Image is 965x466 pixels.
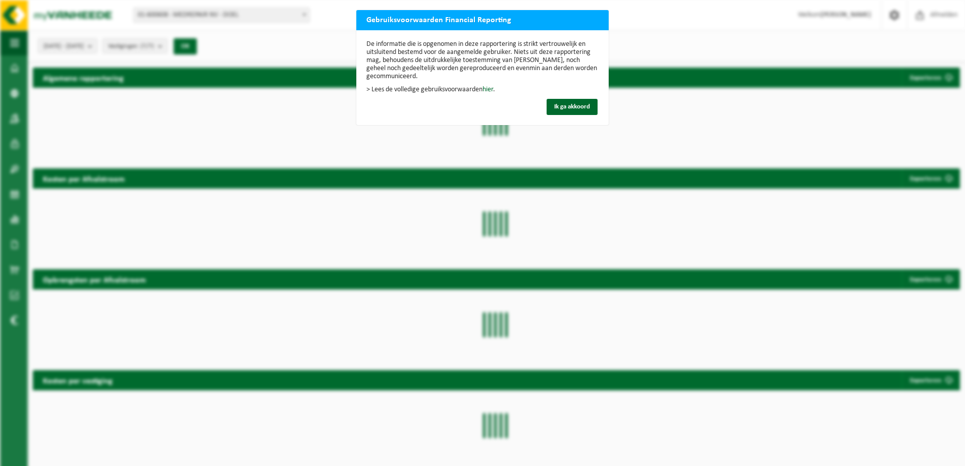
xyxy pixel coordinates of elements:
a: hier [482,86,493,93]
button: Ik ga akkoord [547,99,598,115]
p: > Lees de volledige gebruiksvoorwaarden . [366,86,599,94]
h2: Gebruiksvoorwaarden Financial Reporting [356,10,521,29]
p: De informatie die is opgenomen in deze rapportering is strikt vertrouwelijk en uitsluitend bestem... [366,40,599,81]
span: Ik ga akkoord [554,103,590,110]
